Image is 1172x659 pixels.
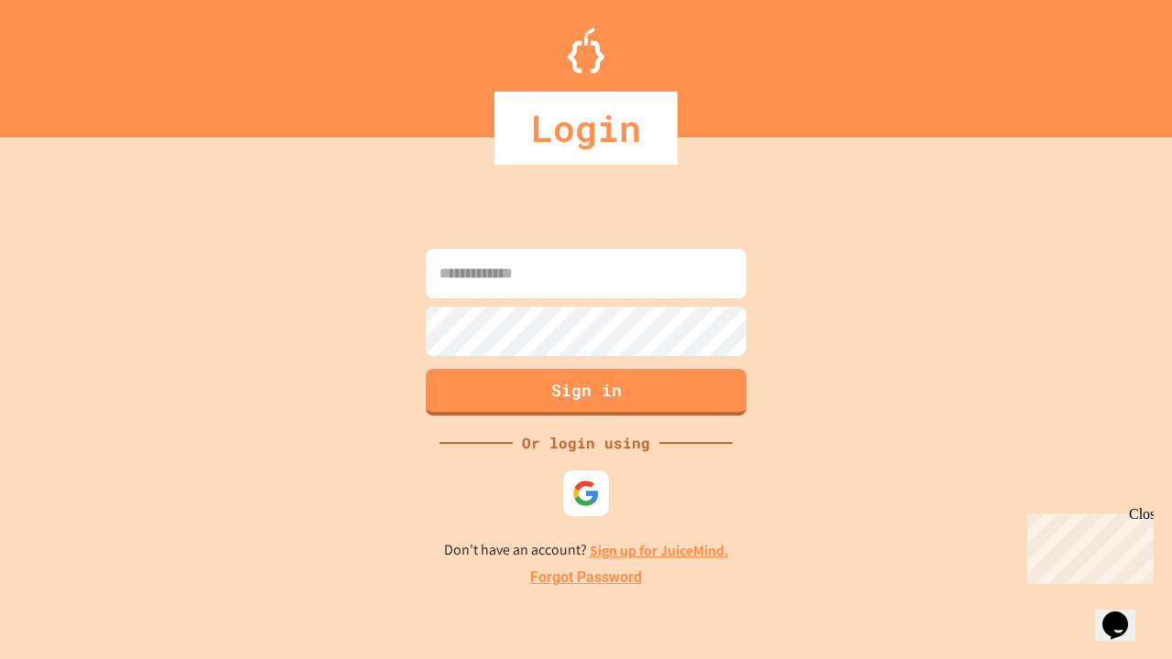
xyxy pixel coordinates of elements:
iframe: chat widget [1095,586,1154,641]
div: Login [494,92,678,165]
iframe: chat widget [1020,506,1154,584]
p: Don't have an account? [444,539,729,562]
a: Forgot Password [530,567,642,589]
div: Or login using [513,432,659,454]
a: Sign up for JuiceMind. [590,541,729,560]
div: Chat with us now!Close [7,7,126,116]
img: Logo.svg [568,27,604,73]
img: google-icon.svg [572,480,600,507]
button: Sign in [426,369,746,416]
